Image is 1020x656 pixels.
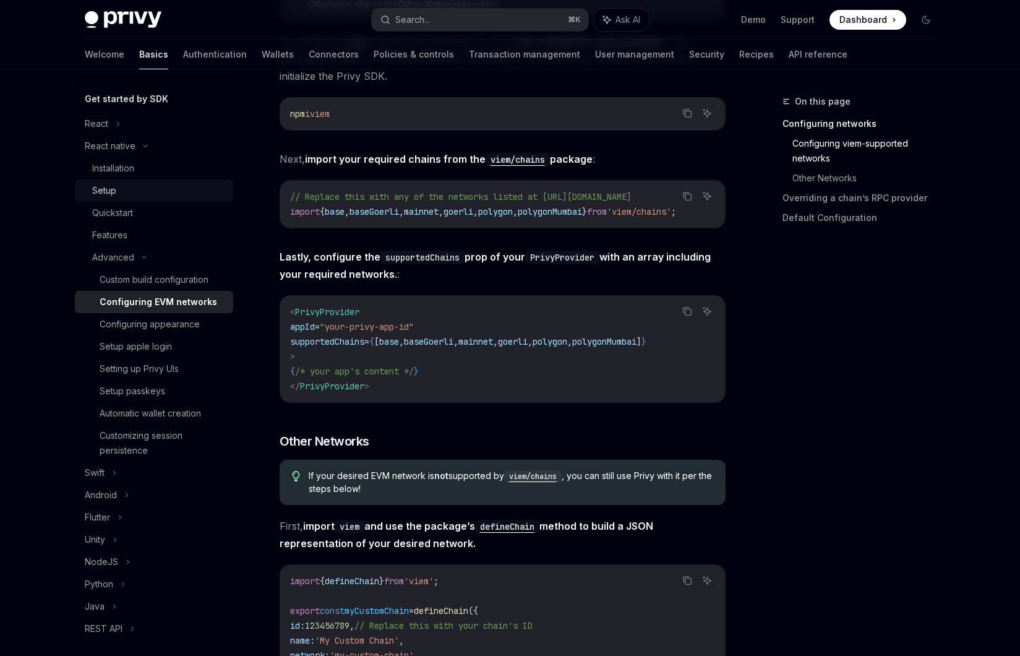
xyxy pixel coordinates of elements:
[309,470,713,495] span: If your desired EVM network is supported by , you can still use Privy with it per the steps below!
[792,168,946,188] a: Other Networks
[567,336,572,347] span: ,
[795,94,851,109] span: On this page
[85,92,168,106] h5: Get started by SDK
[309,40,359,69] a: Connectors
[369,336,374,347] span: {
[741,14,766,26] a: Demo
[364,381,369,392] span: >
[315,321,320,332] span: =
[292,471,301,482] svg: Tip
[679,572,695,589] button: Copy the contents from the code block
[379,336,399,347] span: base
[354,620,533,631] span: // Replace this with your chain's ID
[839,14,887,26] span: Dashboard
[792,134,946,168] a: Configuring viem-supported networks
[100,317,200,332] div: Configuring appearance
[290,381,300,392] span: </
[374,336,379,347] span: [
[679,303,695,319] button: Copy the contents from the code block
[75,179,233,202] a: Setup
[315,635,399,646] span: 'My Custom Chain'
[782,188,946,208] a: Overriding a chain’s RPC provider
[290,635,315,646] span: name:
[75,224,233,246] a: Features
[75,425,233,462] a: Customizing session persistence
[636,336,641,347] span: ]
[671,206,676,217] span: ;
[85,465,105,480] div: Swift
[513,206,518,217] span: ,
[100,295,217,309] div: Configuring EVM networks
[300,381,364,392] span: PrivyProvider
[85,532,105,547] div: Unity
[75,313,233,335] a: Configuring appearance
[829,10,906,30] a: Dashboard
[92,161,134,176] div: Installation
[493,336,498,347] span: ,
[399,206,404,217] span: ,
[305,108,310,119] span: i
[325,206,345,217] span: base
[92,205,133,220] div: Quickstart
[679,105,695,121] button: Copy the contents from the code block
[85,510,110,525] div: Flutter
[587,206,607,217] span: from
[320,576,325,587] span: {
[364,336,369,347] span: =
[280,433,369,450] span: Other Networks
[262,40,294,69] a: Wallets
[439,206,444,217] span: ,
[345,206,349,217] span: ,
[434,470,448,481] strong: not
[305,153,593,165] strong: import your required chains from the package
[345,605,409,616] span: myCustomChain
[528,336,533,347] span: ,
[739,40,774,69] a: Recipes
[504,470,562,481] a: viem/chains
[434,576,439,587] span: ;
[582,206,587,217] span: }
[404,576,434,587] span: 'viem'
[595,40,674,69] a: User management
[789,40,847,69] a: API reference
[404,206,439,217] span: mainnet
[85,40,124,69] a: Welcome
[85,488,117,503] div: Android
[498,336,528,347] span: goerli
[280,248,726,283] span: :
[615,14,640,26] span: Ask AI
[92,250,134,265] div: Advanced
[290,108,305,119] span: npm
[290,605,320,616] span: export
[781,14,815,26] a: Support
[310,108,330,119] span: viem
[504,470,562,483] code: viem/chains
[379,576,384,587] span: }
[594,9,649,31] button: Ask AI
[290,191,632,202] span: // Replace this with any of the networks listed at [URL][DOMAIN_NAME]
[139,40,168,69] a: Basics
[290,366,295,377] span: {
[280,251,711,280] strong: Lastly, configure the prop of your with an array including your required networks.
[486,153,550,166] code: viem/chains
[384,576,404,587] span: from
[572,336,636,347] span: polygonMumbai
[320,206,325,217] span: {
[399,336,404,347] span: ,
[92,228,127,243] div: Features
[349,206,399,217] span: baseGoerli
[478,206,513,217] span: polygon
[100,272,208,287] div: Custom build configuration
[320,321,414,332] span: "your-privy-app-id"
[414,366,419,377] span: }
[568,15,581,25] span: ⌘ K
[404,336,453,347] span: baseGoerli
[679,188,695,204] button: Copy the contents from the code block
[75,402,233,425] a: Automatic wallet creation
[75,335,233,358] a: Setup apple login
[475,520,539,533] code: defineChain
[699,105,715,121] button: Ask AI
[699,303,715,319] button: Ask AI
[525,251,599,264] code: PrivyProvider
[349,620,354,631] span: ,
